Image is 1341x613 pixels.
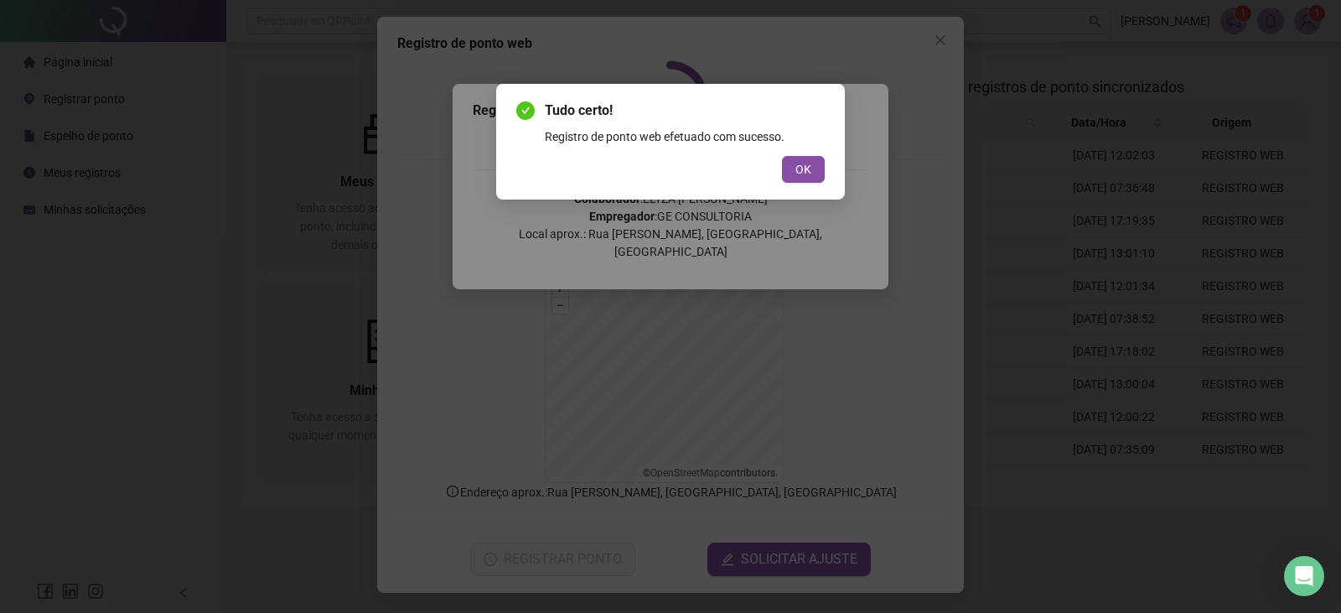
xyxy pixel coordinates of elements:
div: Registro de ponto web efetuado com sucesso. [545,127,825,146]
span: OK [795,160,811,179]
div: Open Intercom Messenger [1284,556,1324,596]
span: check-circle [516,101,535,120]
button: OK [782,156,825,183]
span: Tudo certo! [545,101,825,121]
